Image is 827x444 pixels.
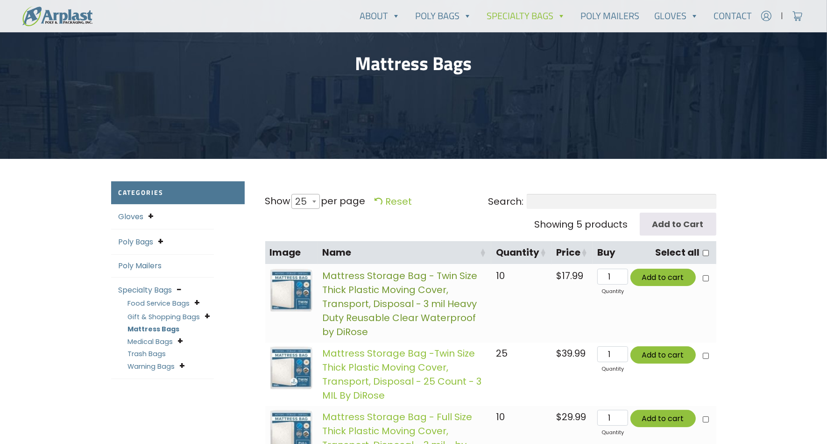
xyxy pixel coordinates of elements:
[630,346,696,364] button: Add to cart
[647,7,706,25] a: Gloves
[375,195,412,208] a: Reset
[128,299,190,308] a: Food Service Bags
[597,269,628,285] input: Qty
[128,362,175,371] a: Warning Bags
[597,410,628,426] input: Qty
[265,241,318,265] th: Image
[322,347,481,402] a: Mattress Storage Bag -Twin Size Thick Plastic Moving Cover, Transport, Disposal - 25 Count - 3 MI...
[111,52,716,75] h1: Mattress Bags
[597,346,628,362] input: Qty
[556,269,583,282] bdi: 17.99
[128,324,180,334] a: Mattress Bags
[265,194,366,209] label: Show per page
[556,347,562,360] span: $
[270,346,313,390] img: images
[292,190,317,213] span: 25
[291,194,320,209] span: 25
[270,269,313,312] img: images
[496,347,508,360] span: 25
[128,312,200,322] a: Gift & Shopping Bags
[556,410,586,423] bdi: 29.99
[556,347,586,360] bdi: 39.99
[630,269,696,286] button: Add to cart
[496,410,505,423] span: 10
[119,211,144,222] a: Gloves
[322,269,477,338] a: Mattress Storage Bag - Twin Size Thick Plastic Moving Cover, Transport, Disposal - 3 mil Heavy Du...
[781,10,783,21] span: |
[111,181,245,204] h2: Categories
[640,213,716,236] input: Add to Cart
[656,246,700,259] label: Select all
[573,7,647,25] a: Poly Mailers
[593,241,716,265] th: BuySelect all
[488,194,716,209] label: Search:
[535,217,628,231] div: Showing 5 products
[556,410,562,423] span: $
[119,236,154,247] a: Poly Bags
[352,7,408,25] a: About
[551,241,593,265] th: Price: activate to sort column ascending
[479,7,573,25] a: Specialty Bags
[128,337,173,346] a: Medical Bags
[119,285,172,295] a: Specialty Bags
[491,241,551,265] th: Quantity: activate to sort column ascending
[22,6,92,26] img: logo
[119,260,162,271] a: Poly Mailers
[496,269,505,282] span: 10
[630,410,696,427] button: Add to cart
[408,7,479,25] a: Poly Bags
[556,269,562,282] span: $
[128,349,166,358] a: Trash Bags
[706,7,759,25] a: Contact
[318,241,491,265] th: Name: activate to sort column ascending
[527,194,716,209] input: Search:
